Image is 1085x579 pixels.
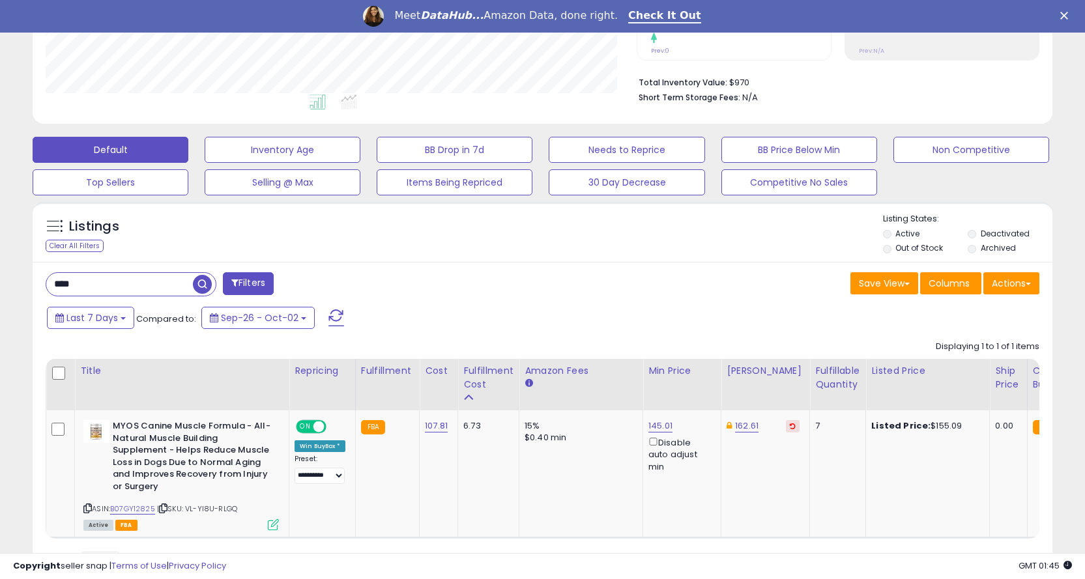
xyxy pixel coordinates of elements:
[205,137,360,163] button: Inventory Age
[639,92,740,103] b: Short Term Storage Fees:
[394,9,618,22] div: Meet Amazon Data, done right.
[981,228,1030,239] label: Deactivated
[463,420,509,432] div: 6.73
[13,559,61,572] strong: Copyright
[628,9,701,23] a: Check It Out
[295,455,345,484] div: Preset:
[325,421,345,432] span: OFF
[1019,559,1072,572] span: 2025-10-10 01:45 GMT
[727,364,804,378] div: [PERSON_NAME]
[859,47,884,55] small: Prev: N/A
[363,6,384,27] img: Profile image for Georgie
[995,364,1021,391] div: Ship Price
[33,169,188,195] button: Top Sellers
[895,228,919,239] label: Active
[13,560,226,572] div: seller snap | |
[83,420,109,443] img: 31KiwFnjvxL._SL40_.jpg
[929,277,970,290] span: Columns
[721,169,877,195] button: Competitive No Sales
[361,364,414,378] div: Fulfillment
[205,169,360,195] button: Selling @ Max
[936,341,1039,353] div: Displaying 1 to 1 of 1 items
[651,47,669,55] small: Prev: 0
[111,559,167,572] a: Terms of Use
[377,169,532,195] button: Items Being Repriced
[721,137,877,163] button: BB Price Below Min
[377,137,532,163] button: BB Drop in 7d
[525,378,532,389] small: Amazon Fees.
[895,242,943,253] label: Out of Stock
[136,313,196,325] span: Compared to:
[983,272,1039,294] button: Actions
[525,420,633,432] div: 15%
[525,432,633,444] div: $0.40 min
[66,311,118,324] span: Last 7 Days
[221,311,298,324] span: Sep-26 - Oct-02
[995,420,1017,432] div: 0.00
[1033,420,1057,434] small: FBA
[815,420,856,432] div: 7
[883,213,1052,225] p: Listing States:
[169,559,226,572] a: Privacy Policy
[425,419,448,432] a: 107.81
[871,364,984,378] div: Listed Price
[113,420,271,496] b: MYOS Canine Muscle Formula - All-Natural Muscle Building Supplement - Helps Reduce Muscle Loss in...
[549,169,704,195] button: 30 Day Decrease
[80,364,283,378] div: Title
[420,9,484,21] i: DataHub...
[735,419,759,432] a: 162.61
[295,364,350,378] div: Repricing
[648,364,716,378] div: Min Price
[425,364,452,378] div: Cost
[157,503,237,514] span: | SKU: VL-YI8U-RLGQ
[46,240,104,252] div: Clear All Filters
[850,272,918,294] button: Save View
[47,307,134,329] button: Last 7 Days
[69,218,119,236] h5: Listings
[525,364,637,378] div: Amazon Fees
[871,420,979,432] div: $155.09
[648,419,673,432] a: 145.01
[83,420,279,529] div: ASIN:
[648,435,711,473] div: Disable auto adjust min
[549,137,704,163] button: Needs to Reprice
[297,421,313,432] span: ON
[1060,12,1073,20] div: Close
[223,272,274,295] button: Filters
[115,520,137,531] span: FBA
[815,364,860,391] div: Fulfillable Quantity
[33,137,188,163] button: Default
[83,520,113,531] span: All listings currently available for purchase on Amazon
[871,419,931,432] b: Listed Price:
[920,272,981,294] button: Columns
[742,91,758,104] span: N/A
[893,137,1049,163] button: Non Competitive
[361,420,385,434] small: FBA
[639,74,1030,89] li: $970
[201,307,315,329] button: Sep-26 - Oct-02
[981,242,1016,253] label: Archived
[463,364,514,391] div: Fulfillment Cost
[639,77,727,88] b: Total Inventory Value:
[295,440,345,452] div: Win BuyBox *
[110,503,155,515] a: B07GY12825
